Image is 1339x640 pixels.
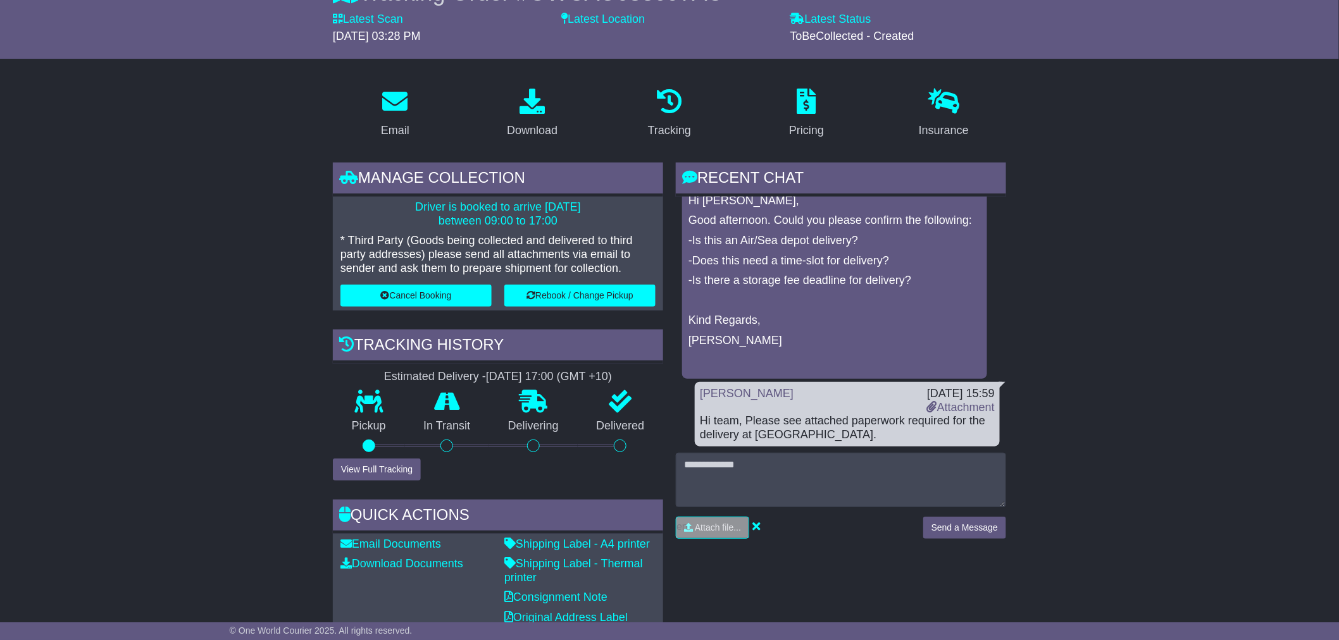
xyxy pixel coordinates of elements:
[486,370,612,384] div: [DATE] 17:00 (GMT +10)
[340,285,492,307] button: Cancel Booking
[340,234,656,275] p: * Third Party (Goods being collected and delivered to third party addresses) please send all atta...
[340,200,656,228] p: Driver is booked to arrive [DATE] between 09:00 to 17:00
[927,401,995,414] a: Attachment
[507,122,557,139] div: Download
[688,234,981,248] p: -Is this an Air/Sea depot delivery?
[340,557,463,570] a: Download Documents
[381,122,409,139] div: Email
[688,214,981,228] p: Good afternoon. Could you please confirm the following:
[333,13,403,27] label: Latest Scan
[676,163,1006,197] div: RECENT CHAT
[489,419,578,433] p: Delivering
[688,334,981,348] p: [PERSON_NAME]
[340,538,441,550] a: Email Documents
[504,557,643,584] a: Shipping Label - Thermal printer
[688,274,981,288] p: -Is there a storage fee deadline for delivery?
[927,387,995,401] div: [DATE] 15:59
[373,84,418,144] a: Email
[333,419,405,433] p: Pickup
[923,517,1006,539] button: Send a Message
[504,538,650,550] a: Shipping Label - A4 printer
[230,625,413,636] span: © One World Courier 2025. All rights reserved.
[333,163,663,197] div: Manage collection
[781,84,832,144] a: Pricing
[700,414,995,441] div: Hi team, Please see attached paperwork required for the delivery at [GEOGRAPHIC_DATA].
[333,500,663,534] div: Quick Actions
[333,370,663,384] div: Estimated Delivery -
[405,419,490,433] p: In Transit
[648,122,691,139] div: Tracking
[640,84,699,144] a: Tracking
[700,387,794,400] a: [PERSON_NAME]
[790,30,914,42] span: ToBeCollected - Created
[790,13,871,27] label: Latest Status
[688,194,981,208] p: Hi [PERSON_NAME],
[504,285,656,307] button: Rebook / Change Pickup
[789,122,824,139] div: Pricing
[578,419,664,433] p: Delivered
[561,13,645,27] label: Latest Location
[688,254,981,268] p: -Does this need a time-slot for delivery?
[333,458,421,481] button: View Full Tracking
[504,591,607,603] a: Consignment Note
[688,314,981,328] p: Kind Regards,
[333,30,421,42] span: [DATE] 03:28 PM
[333,329,663,364] div: Tracking history
[919,122,969,139] div: Insurance
[911,84,977,144] a: Insurance
[504,611,628,624] a: Original Address Label
[499,84,566,144] a: Download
